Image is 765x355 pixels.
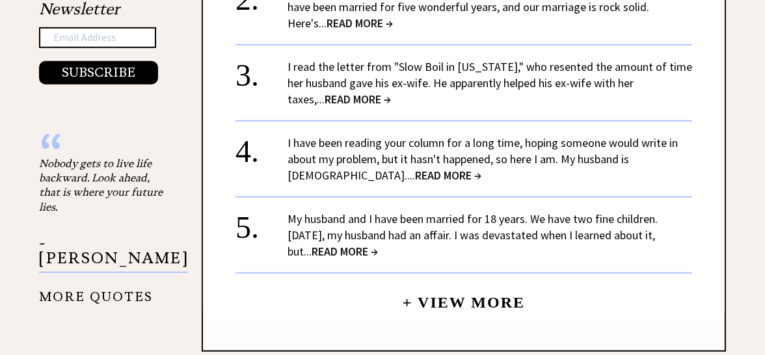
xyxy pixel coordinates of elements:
[325,92,391,107] span: READ MORE →
[39,143,169,156] div: “
[235,135,288,159] div: 4.
[403,283,525,311] a: + View More
[39,279,153,304] a: MORE QUOTES
[39,27,156,48] input: Email Address
[39,156,169,215] div: Nobody gets to live life backward. Look ahead, that is where your future lies.
[288,211,658,259] a: My husband and I have been married for 18 years. We have two fine children. [DATE], my husband ha...
[235,211,288,235] div: 5.
[39,236,188,273] p: - [PERSON_NAME]
[39,61,158,85] button: SUBSCRIBE
[312,244,378,259] span: READ MORE →
[327,16,393,31] span: READ MORE →
[288,135,678,183] a: I have been reading your column for a long time, hoping someone would write in about my problem, ...
[235,59,288,83] div: 3.
[288,59,692,107] a: I read the letter from "Slow Boil in [US_STATE]," who resented the amount of time her husband gav...
[415,168,481,183] span: READ MORE →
